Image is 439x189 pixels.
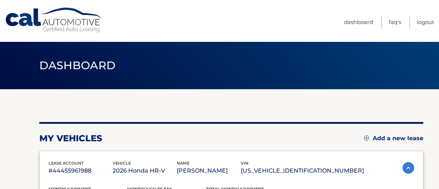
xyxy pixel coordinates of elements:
p: [PERSON_NAME] [177,166,241,176]
span: vehicle [113,161,131,166]
a: Logout [417,16,434,28]
a: Dashboard [344,16,373,28]
a: Add a new lease [364,135,423,142]
p: 2026 Honda HR-V [113,166,177,176]
span: vin [241,161,248,166]
span: Dashboard [39,59,116,72]
p: [US_VEHICLE_IDENTIFICATION_NUMBER] [241,166,364,176]
img: add.svg [364,135,369,141]
img: accordion-active.svg [403,162,414,174]
span: lease account [48,161,84,166]
h2: my vehicles [39,133,102,144]
a: FAQ's [389,16,401,28]
span: name [177,161,189,166]
p: #44455961988 [48,166,113,176]
a: Cal Automotive [5,7,103,33]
